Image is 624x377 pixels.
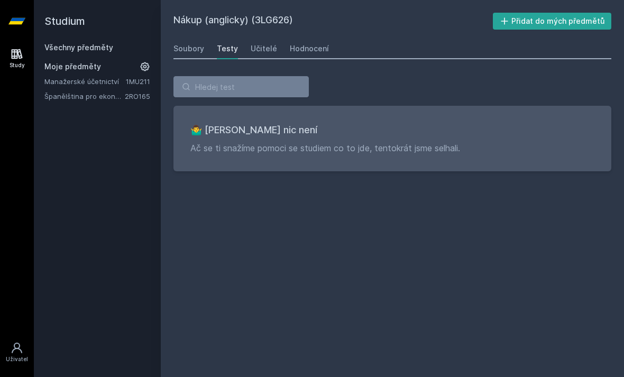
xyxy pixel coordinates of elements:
div: Učitelé [251,43,277,54]
a: Všechny předměty [44,43,113,52]
h3: 🤷‍♂️ [PERSON_NAME] nic není [190,123,594,137]
p: Ač se ti snažíme pomoci se studiem co to jde, tentokrát jsme selhali. [190,142,594,154]
a: Soubory [173,38,204,59]
div: Soubory [173,43,204,54]
span: Moje předměty [44,61,101,72]
a: 2RO165 [125,92,150,100]
h2: Nákup (anglicky) (3LG626) [173,13,493,30]
a: Testy [217,38,238,59]
a: Učitelé [251,38,277,59]
div: Hodnocení [290,43,329,54]
div: Uživatel [6,355,28,363]
a: Study [2,42,32,75]
a: Španělština pro ekonomy - středně pokročilá úroveň 1 (A2/B1) [44,91,125,102]
a: Uživatel [2,336,32,369]
div: Testy [217,43,238,54]
button: Přidat do mých předmětů [493,13,612,30]
a: 1MU211 [126,77,150,86]
a: Hodnocení [290,38,329,59]
div: Study [10,61,25,69]
input: Hledej test [173,76,309,97]
a: Manažerské účetnictví [44,76,126,87]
